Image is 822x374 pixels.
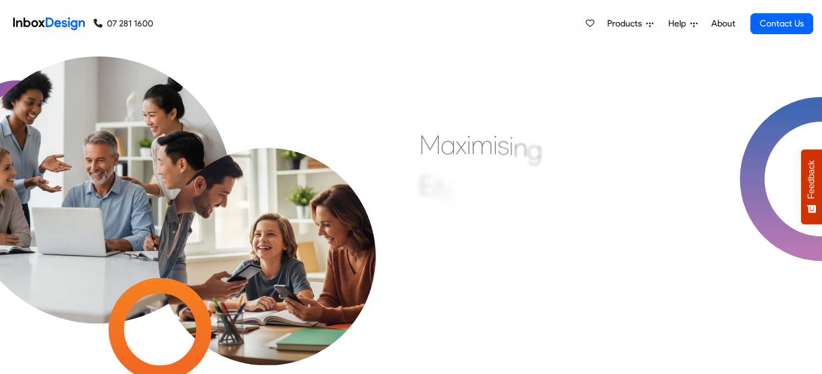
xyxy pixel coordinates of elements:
span: Feedback [807,160,816,199]
div: i [509,129,513,162]
div: Maximising Efficient & Engagement, Connecting Schools, Families, and Students. [419,128,686,294]
div: i [468,193,473,226]
div: g [527,133,542,166]
button: Feedback - Show survey [801,149,822,224]
div: x [456,128,467,161]
div: M [419,128,441,161]
div: a [441,128,456,161]
div: i [493,128,497,161]
div: f [442,177,451,210]
div: s [497,128,509,161]
div: i [467,128,471,161]
img: parents_with_child.png [131,93,403,365]
div: m [471,128,493,161]
a: Help [664,13,702,35]
span: Products [607,17,646,30]
div: c [455,187,468,220]
span: Help [668,17,690,30]
a: About [708,13,738,35]
a: Contact Us [750,13,813,34]
div: i [451,182,455,215]
div: E [419,169,433,202]
a: Products [603,13,658,35]
div: f [433,172,442,205]
a: 07 281 1600 [94,17,153,30]
div: n [513,131,527,164]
